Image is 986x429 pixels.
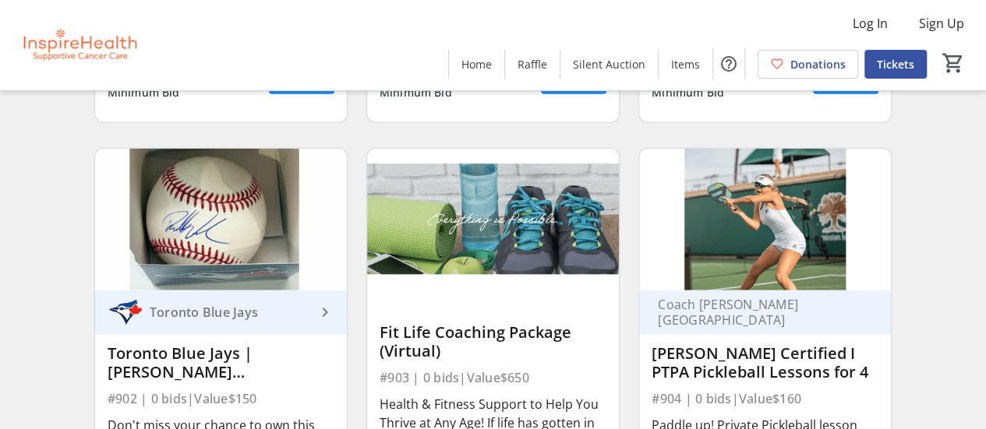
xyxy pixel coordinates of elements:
span: Home [461,56,492,72]
div: Fit Life Coaching Package (Virtual) [380,323,606,360]
img: Toronto Blue Jays [108,294,143,330]
span: Donations [790,56,846,72]
span: Silent Auction [573,56,645,72]
a: View [269,63,334,94]
a: Silent Auction [560,50,658,79]
img: Toronto Blue Jays | Daulton Varsho Autographed Baseball [95,149,347,290]
button: Sign Up [906,11,977,36]
div: Toronto Blue Jays | [PERSON_NAME] Autographed Baseball [108,344,334,382]
div: Minimum Bid [108,79,180,107]
a: Home [449,50,504,79]
button: Log In [840,11,900,36]
a: Raffle [505,50,560,79]
a: View [813,63,878,94]
a: View [541,63,606,94]
button: Cart [939,49,967,77]
div: #903 | 0 bids | Value $650 [380,367,606,389]
div: Minimum Bid [380,79,452,107]
img: Mona Lee Certified I PTPA Pickleball Lessons for 4 [639,149,891,290]
div: Coach [PERSON_NAME] [GEOGRAPHIC_DATA] [652,297,860,328]
div: [PERSON_NAME] Certified I PTPA Pickleball Lessons for 4 [652,344,878,382]
img: Fit Life Coaching Package (Virtual) [367,149,619,290]
div: #902 | 0 bids | Value $150 [108,388,334,410]
div: #904 | 0 bids | Value $160 [652,388,878,410]
img: InspireHealth Supportive Cancer Care's Logo [9,6,148,84]
button: Help [713,48,744,79]
div: Minimum Bid [652,79,724,107]
span: Raffle [518,56,547,72]
mat-icon: keyboard_arrow_right [316,303,334,322]
a: Toronto Blue JaysToronto Blue Jays [95,290,347,335]
span: Items [671,56,700,72]
span: Sign Up [919,14,964,33]
a: Tickets [864,50,927,79]
div: Toronto Blue Jays [143,304,316,320]
a: Donations [758,50,858,79]
a: Items [659,50,712,79]
span: Tickets [877,56,914,72]
span: Log In [853,14,888,33]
